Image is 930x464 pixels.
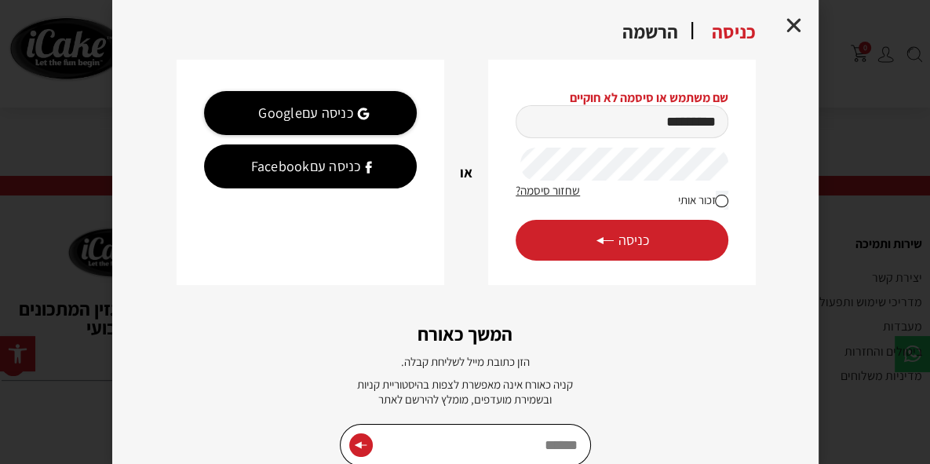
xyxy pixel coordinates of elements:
[258,104,302,122] b: Google
[348,377,583,407] p: קניה כאורח אינה מאפשרת לצפות בהיסטוריית קניות ובשמירת מועדפים, מומלץ להירשם לאתר
[213,91,397,135] div: כניסה עם
[516,220,728,261] button: כניסה
[213,144,397,188] div: כניסה עם
[783,16,803,35] a: Close
[595,232,649,249] span: כניסה
[159,354,771,370] p: הזן כתובת מייל לשליחת קבלה.
[716,191,728,210] input: זכור אותי
[251,157,310,175] b: Facebook
[204,91,416,135] a: Continue with <b>Google</b>
[159,324,771,343] h2: המשך כאורח
[516,180,580,200] a: שחזור סיסמה?
[516,91,728,105] h2: שם משתמש או סיסמה לא חוקיים
[678,190,728,210] label: זכור אותי
[696,19,771,47] div: כניסה
[452,163,480,183] h2: או
[607,19,694,47] div: הרשמה
[204,144,416,188] a: Continue with <b>Facebook</b>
